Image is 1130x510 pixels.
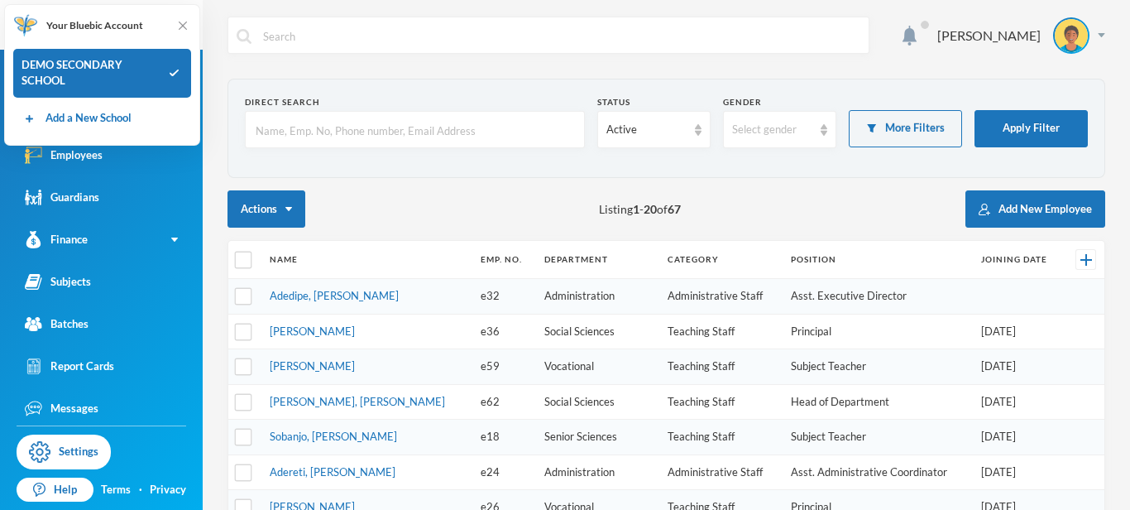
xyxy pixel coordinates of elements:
[973,349,1064,385] td: [DATE]
[783,314,973,349] td: Principal
[472,455,536,490] td: e24
[270,325,355,338] a: [PERSON_NAME]
[270,465,395,479] a: Adereti, [PERSON_NAME]
[25,273,91,291] div: Subjects
[254,112,576,149] input: Name, Emp. No, Phone number, Email Address
[659,384,782,420] td: Teaching Staff
[606,122,687,138] div: Active
[472,384,536,420] td: e62
[659,279,782,315] td: Administrative Staff
[25,189,99,206] div: Guardians
[644,202,657,216] b: 20
[659,314,782,349] td: Teaching Staff
[659,241,782,279] th: Category
[472,314,536,349] td: e36
[261,17,860,55] input: Search
[22,110,132,127] a: Add a New School
[536,349,660,385] td: Vocational
[25,315,89,333] div: Batches
[974,110,1088,147] button: Apply Filter
[1055,19,1088,52] img: STUDENT
[245,96,585,108] div: Direct Search
[633,202,639,216] b: 1
[25,231,88,248] div: Finance
[25,358,114,375] div: Report Cards
[973,455,1064,490] td: [DATE]
[536,420,660,455] td: Senior Sciences
[783,279,973,315] td: Asst. Executive Director
[973,241,1064,279] th: Joining Date
[965,190,1105,228] button: Add New Employee
[783,349,973,385] td: Subject Teacher
[937,26,1041,46] div: [PERSON_NAME]
[1080,254,1092,266] img: +
[536,279,660,315] td: Administration
[17,478,93,503] a: Help
[237,29,251,44] img: search
[472,279,536,315] td: e32
[13,49,191,98] div: DEMO SECONDARY SCHOOL
[973,314,1064,349] td: [DATE]
[270,430,397,443] a: Sobanjo, [PERSON_NAME]
[270,359,355,373] a: [PERSON_NAME]
[732,122,812,138] div: Select gender
[536,455,660,490] td: Administration
[472,241,536,279] th: Emp. No.
[472,349,536,385] td: e59
[17,435,111,469] a: Settings
[783,455,973,490] td: Asst. Administrative Coordinator
[536,384,660,420] td: Social Sciences
[25,400,98,417] div: Messages
[659,420,782,455] td: Teaching Staff
[270,395,445,408] a: [PERSON_NAME], [PERSON_NAME]
[46,18,143,33] span: Your Bluebic Account
[536,314,660,349] td: Social Sciences
[227,190,305,228] button: Actions
[270,289,399,302] a: Adedipe, [PERSON_NAME]
[783,384,973,420] td: Head of Department
[261,241,472,279] th: Name
[472,420,536,455] td: e18
[25,147,103,164] div: Employees
[597,96,711,108] div: Status
[139,482,142,498] div: ·
[723,96,836,108] div: Gender
[783,241,973,279] th: Position
[536,241,660,279] th: Department
[849,110,962,147] button: More Filters
[150,482,186,498] a: Privacy
[101,482,131,498] a: Terms
[783,420,973,455] td: Subject Teacher
[973,384,1064,420] td: [DATE]
[659,455,782,490] td: Administrative Staff
[599,200,681,218] span: Listing - of
[973,420,1064,455] td: [DATE]
[659,349,782,385] td: Teaching Staff
[668,202,681,216] b: 67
